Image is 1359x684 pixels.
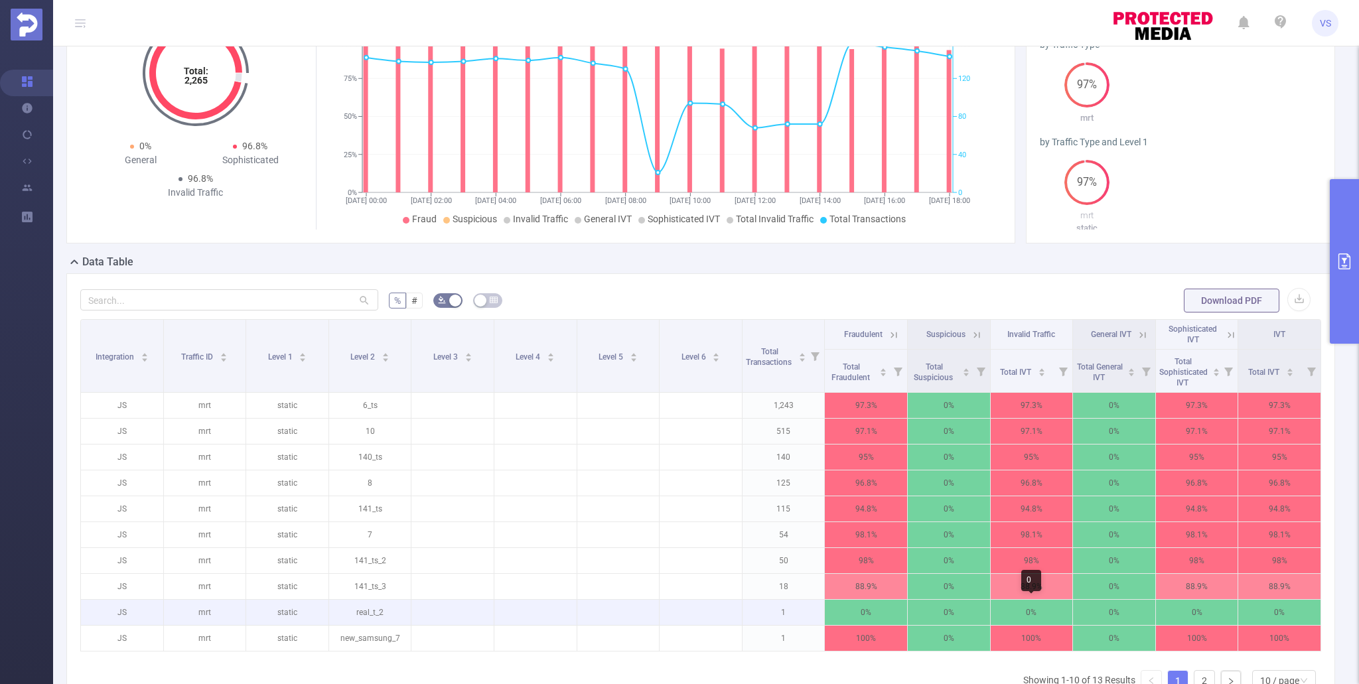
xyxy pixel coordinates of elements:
p: 8 [329,470,411,496]
div: Sort [220,351,228,359]
p: 97.3% [991,393,1073,418]
p: 88.9% [825,574,907,599]
div: Sort [962,366,970,374]
p: 98.1% [1156,522,1238,547]
i: icon: caret-up [1287,366,1294,370]
span: Total Suspicious [914,362,955,382]
p: static [246,626,328,651]
p: JS [81,574,163,599]
i: icon: caret-down [713,356,720,360]
tspan: 50% [344,113,357,121]
p: JS [81,600,163,625]
tspan: 40 [958,151,966,159]
div: Invalid Traffic [141,186,251,200]
p: 0% [1073,419,1155,444]
p: 100% [991,626,1073,651]
tspan: 2,265 [184,75,207,86]
p: 0% [1073,522,1155,547]
div: Sort [712,351,720,359]
p: 141_ts_2 [329,548,411,573]
i: icon: caret-up [798,351,806,355]
p: 0% [908,600,990,625]
div: Sort [630,351,638,359]
p: JS [81,522,163,547]
span: Invalid Traffic [1007,330,1055,339]
p: mrt [164,419,246,444]
p: real_t_2 [329,600,411,625]
span: Traffic ID [181,352,215,362]
span: 96.8% [242,141,267,151]
div: Sort [879,366,887,374]
p: JS [81,470,163,496]
p: JS [81,626,163,651]
p: 125 [743,470,825,496]
i: Filter menu [1054,350,1072,392]
i: icon: caret-up [630,351,637,355]
i: icon: caret-down [141,356,148,360]
tspan: 160 [958,40,970,49]
span: Level 3 [433,352,460,362]
p: 100% [1238,626,1321,651]
p: mrt [164,496,246,521]
i: Filter menu [1302,350,1321,392]
span: Invalid Traffic [513,214,568,224]
span: IVT [1273,330,1285,339]
p: 0% [908,548,990,573]
i: icon: table [490,296,498,304]
span: 97% [1064,80,1109,90]
p: 95% [825,445,907,470]
p: 1,243 [743,393,825,418]
span: Level 1 [268,352,295,362]
p: static [246,522,328,547]
p: 97.1% [1238,419,1321,444]
span: 0% [139,141,151,151]
p: 0% [1073,393,1155,418]
p: 88.9% [991,574,1073,599]
tspan: [DATE] 18:00 [929,196,970,205]
p: 0% [825,600,907,625]
p: 88.9% [1238,574,1321,599]
tspan: [DATE] 04:00 [475,196,516,205]
span: Total Fraudulent [831,362,872,382]
p: 94.8% [1156,496,1238,521]
p: 141_ts [329,496,411,521]
p: 94.8% [991,496,1073,521]
div: Sort [1286,366,1294,374]
i: icon: caret-down [299,356,307,360]
p: 10 [329,419,411,444]
span: # [411,295,417,306]
p: 0% [1156,600,1238,625]
p: 0% [1073,548,1155,573]
p: 50 [743,548,825,573]
i: icon: caret-down [382,356,390,360]
p: new_samsung_7 [329,626,411,651]
p: 0% [908,445,990,470]
div: Sort [299,351,307,359]
p: mrt [164,445,246,470]
i: icon: caret-down [220,356,228,360]
p: 7 [329,522,411,547]
p: JS [81,445,163,470]
span: Sophisticated IVT [1169,324,1217,344]
div: Sort [1038,366,1046,374]
tspan: [DATE] 06:00 [540,196,581,205]
p: 96.8% [1156,470,1238,496]
p: 0% [1238,600,1321,625]
tspan: 100% [340,40,357,49]
span: Level 2 [350,352,377,362]
p: static [246,470,328,496]
p: 140 [743,445,825,470]
span: Total General IVT [1077,362,1123,382]
p: mrt [1040,209,1133,222]
p: static [246,548,328,573]
p: mrt [164,522,246,547]
i: icon: bg-colors [438,296,446,304]
tspan: [DATE] 12:00 [735,196,776,205]
tspan: 0 [958,188,962,197]
p: static [246,393,328,418]
div: Sort [465,351,472,359]
p: 96.8% [825,470,907,496]
tspan: [DATE] 14:00 [800,196,841,205]
div: 0 [1021,570,1041,591]
span: VS [1320,10,1331,36]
